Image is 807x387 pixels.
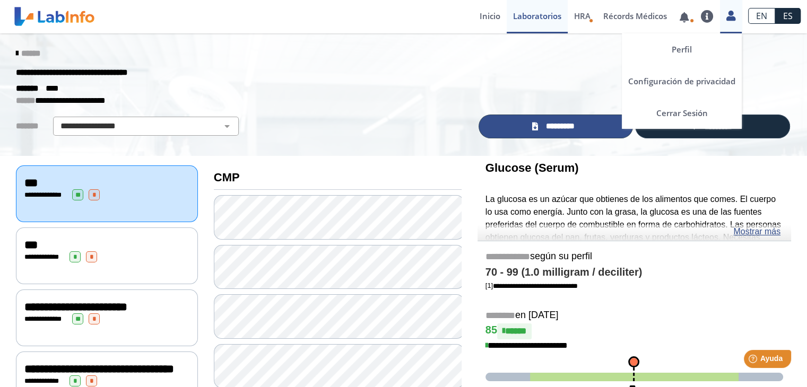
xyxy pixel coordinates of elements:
[485,193,783,282] p: La glucosa es un azúcar que obtienes de los alimentos que comes. El cuerpo lo usa como energía. J...
[713,346,795,375] iframe: Help widget launcher
[485,282,578,289] a: [1]
[622,33,742,65] a: Perfil
[622,65,742,97] a: Configuración de privacidad
[485,310,783,322] h5: en [DATE]
[733,225,780,238] a: Mostrar más
[748,8,775,24] a: EN
[775,8,801,24] a: ES
[485,323,783,339] h4: 85
[214,171,240,184] b: CMP
[622,97,742,129] a: Cerrar Sesión
[485,161,579,174] b: Glucose (Serum)
[574,11,591,21] span: HRA
[485,251,783,263] h5: según su perfil
[485,266,783,279] h4: 70 - 99 (1.0 milligram / deciliter)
